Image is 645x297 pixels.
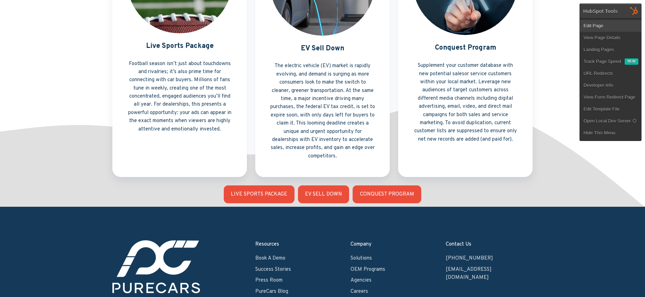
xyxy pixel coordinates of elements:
[580,32,641,44] a: View Page Details
[446,241,471,248] a: Contact Us
[580,56,624,68] a: Track Page Speed
[580,79,641,91] a: Developer Info
[580,68,641,79] a: URL Redirects
[255,241,279,248] a: Resources
[351,288,368,295] a: Careers
[580,44,641,56] a: Landing Pages
[580,127,641,139] a: Hide This Menu
[580,103,641,115] a: Edit Template File
[627,3,641,18] img: HubSpot Tools Menu Toggle
[580,20,641,32] a: Edit Page
[255,255,285,262] a: Book A Demo
[351,277,372,284] a: Agencies
[580,3,641,141] div: HubSpot Tools Edit PageView Page DetailsLanding Pages Track Page Speed New URL RedirectsDeveloper...
[255,277,283,284] a: Press Room
[625,58,638,65] div: New
[583,8,618,14] div: HubSpot Tools
[112,240,200,293] img: PureCars Footer Logo
[446,266,533,282] li: [EMAIL_ADDRESS][DOMAIN_NAME]
[224,185,294,203] a: LIVE SPORTS PACKAGE
[255,288,288,295] a: PureCars Blog
[351,255,372,262] a: Solutions
[351,266,385,273] a: OEM Programs
[446,255,493,262] a: [PHONE_NUMBER]
[580,91,641,103] a: View Form Redirect Page
[353,185,421,203] a: CONQUEST PROGRAM
[255,266,291,273] a: Success Stories
[351,241,372,248] a: Company
[298,185,349,203] a: EV SELL DOWN
[580,115,641,127] a: Open Local Dev Server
